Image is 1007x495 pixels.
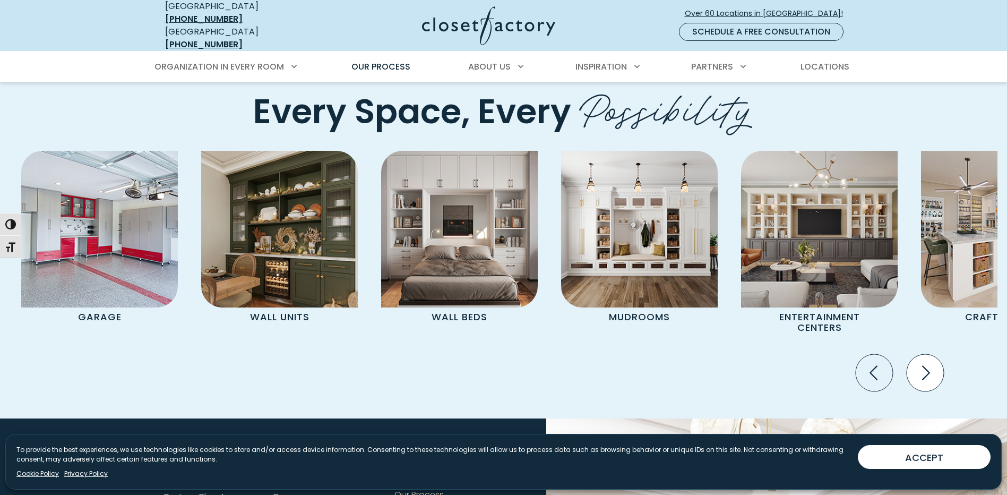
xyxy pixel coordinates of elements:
[381,151,538,308] img: Wall Bed
[401,308,518,327] p: Wall Beds
[741,151,898,308] img: Entertainment Center
[468,61,511,73] span: About Us
[201,151,358,308] img: Wall unit
[21,151,178,308] img: Garage Cabinets
[679,23,844,41] a: Schedule a Free Consultation
[165,38,243,50] a: [PHONE_NUMBER]
[10,151,190,327] a: Garage Cabinets Garage
[851,350,897,396] button: Previous slide
[549,151,729,327] a: Mudroom Cabinets Mudrooms
[190,151,369,327] a: Wall unit Wall Units
[575,61,627,73] span: Inspiration
[685,8,851,19] span: Over 60 Locations in [GEOGRAPHIC_DATA]!
[16,469,59,479] a: Cookie Policy
[478,88,571,135] span: Every
[147,52,860,82] nav: Primary Menu
[561,151,718,308] img: Mudroom Cabinets
[154,61,284,73] span: Organization in Every Room
[684,4,852,23] a: Over 60 Locations in [GEOGRAPHIC_DATA]!
[165,25,319,51] div: [GEOGRAPHIC_DATA]
[581,308,698,327] p: Mudrooms
[369,151,549,327] a: Wall Bed Wall Beds
[64,469,108,479] a: Privacy Policy
[858,445,991,469] button: ACCEPT
[253,88,470,135] span: Every Space,
[691,61,733,73] span: Partners
[902,350,948,396] button: Next slide
[165,13,243,25] a: [PHONE_NUMBER]
[422,6,555,45] img: Closet Factory Logo
[761,308,878,338] p: Entertainment Centers
[221,308,338,327] p: Wall Units
[579,75,754,136] span: Possibility
[16,445,849,464] p: To provide the best experiences, we use technologies like cookies to store and/or access device i...
[351,61,410,73] span: Our Process
[729,151,909,338] a: Entertainment Center Entertainment Centers
[41,308,158,327] p: Garage
[801,61,849,73] span: Locations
